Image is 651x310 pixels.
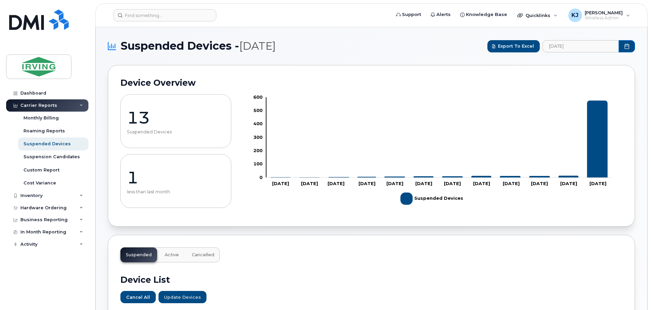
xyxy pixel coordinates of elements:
[498,43,534,49] span: Export to Excel
[260,175,263,180] tspan: 0
[253,108,263,113] tspan: 500
[120,275,622,285] h2: Device List
[120,78,622,88] h2: Device Overview
[253,94,263,100] tspan: 600
[253,161,263,166] tspan: 100
[192,252,214,258] span: Cancelled
[487,40,540,52] button: Export to Excel
[503,181,520,186] tspan: [DATE]
[589,181,606,186] tspan: [DATE]
[542,40,619,52] input: archived_billing_data
[127,167,225,188] p: 1
[301,181,318,186] tspan: [DATE]
[328,181,345,186] tspan: [DATE]
[253,148,263,153] tspan: 200
[127,129,225,135] p: Suspended Devices
[401,190,464,208] g: Suspended Devices
[271,101,608,178] g: Suspended Devices
[127,189,225,195] p: less than last month
[158,291,206,303] button: Update Devices
[358,181,375,186] tspan: [DATE]
[473,181,490,186] tspan: [DATE]
[416,181,433,186] tspan: [DATE]
[120,291,156,303] button: Cancel All
[165,252,179,258] span: Active
[272,181,289,186] tspan: [DATE]
[561,181,578,186] tspan: [DATE]
[126,294,150,300] span: Cancel All
[121,39,276,53] span: Suspended Devices -
[253,94,612,208] g: Chart
[164,294,201,300] span: Update Devices
[253,121,263,126] tspan: 400
[253,134,263,140] tspan: 300
[444,181,461,186] tspan: [DATE]
[401,190,464,208] g: Legend
[531,181,548,186] tspan: [DATE]
[387,181,404,186] tspan: [DATE]
[239,39,276,52] span: [DATE]
[619,40,635,52] button: Choose Date
[127,108,225,128] p: 13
